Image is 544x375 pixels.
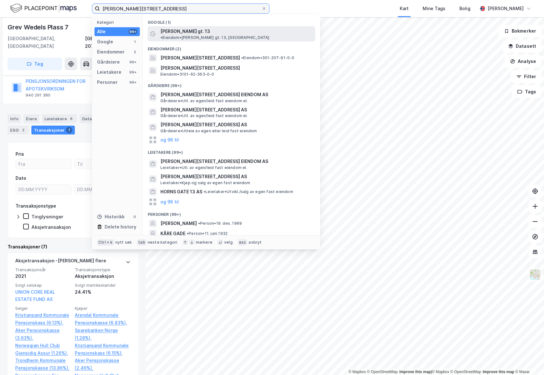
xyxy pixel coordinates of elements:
[10,3,77,14] img: logo.f888ab2527a4732fd821a326f86c7f29.svg
[15,311,71,327] a: Kristiansand Kommunale Pensjonskass (6.13%),
[128,70,137,75] div: 99+
[100,4,262,13] input: Søk på adresse, matrikkel, gårdeiere, leietakere eller personer
[160,136,179,144] button: og 96 til
[160,198,179,206] button: og 96 til
[160,64,313,72] span: [PERSON_NAME][STREET_ADDRESS]
[31,126,75,134] div: Transaksjoner
[503,40,541,53] button: Datasett
[160,180,250,185] span: Leietaker • Kjøp og salg av egen fast eiendom
[16,159,71,169] input: Fra
[241,55,295,60] span: Eiendom • 301-207-91-0-0
[8,22,70,32] div: Grev Wedels Plass 7
[97,213,125,221] div: Historikk
[160,113,248,118] span: Gårdeiere • Utl. av egen/leid fast eiendom el.
[15,357,71,372] a: Trondheim Kommunale Pensjonskasse (13.86%),
[160,173,313,180] span: [PERSON_NAME][STREET_ADDRESS] AS
[8,126,29,134] div: ESG
[160,230,185,237] span: KÅRE GADE
[423,5,445,12] div: Mine Tags
[198,221,200,226] span: •
[75,288,131,296] div: 24.41%
[348,370,366,374] a: Mapbox
[196,240,212,245] div: markere
[75,306,131,311] span: Kjøper
[115,240,132,245] div: nytt søk
[15,272,71,280] div: 2021
[23,114,39,123] div: Eiere
[97,38,113,46] div: Google
[16,150,24,158] div: Pris
[137,239,146,246] div: tab
[249,240,262,245] div: avbryt
[512,85,541,98] button: Tags
[75,342,131,357] a: Kristiansand Kommunale Pensjonskass (6.15%),
[97,28,106,35] div: Alle
[75,272,131,280] div: Aksjetransaksjon
[20,127,26,133] div: 2
[238,239,248,246] div: esc
[399,370,431,374] a: Improve this map
[160,54,240,62] span: [PERSON_NAME][STREET_ADDRESS]
[74,159,130,169] input: Til
[85,35,138,50] div: [GEOGRAPHIC_DATA], 207/74
[198,221,242,226] span: Person • 19. des. 1969
[143,145,320,156] div: Leietakere (99+)
[450,370,481,374] a: OpenStreetMap
[160,72,214,77] span: Eiendom • 3101-62-363-0-0
[459,5,470,12] div: Bolig
[132,214,137,219] div: 0
[97,20,140,25] div: Kategori
[15,283,71,288] span: Solgt selskap
[348,369,530,375] div: |
[15,257,106,267] div: Aksjetransaksjon - [PERSON_NAME] flere
[511,70,541,83] button: Filter
[75,327,131,342] a: Sparebanken Norge (1.28%),
[512,345,544,375] div: Kontrollprogram for chat
[241,55,243,60] span: •
[160,121,313,128] span: [PERSON_NAME][STREET_ADDRESS] AS
[97,78,118,86] div: Personer
[148,240,178,245] div: neste kategori
[400,5,409,12] div: Kart
[97,239,114,246] div: Ctrl + k
[15,267,71,272] span: Transaksjonsår
[143,15,320,26] div: Google (1)
[31,214,63,220] div: Tinglysninger
[31,224,71,230] div: Aksjetransaksjon
[15,306,71,311] span: Selger
[160,158,313,165] span: [PERSON_NAME][STREET_ADDRESS] EIENDOM AS
[143,78,320,90] div: Gårdeiere (99+)
[97,68,121,76] div: Leietakere
[132,39,137,44] div: 1
[143,41,320,53] div: Eiendommer (2)
[15,342,71,357] a: Norwegian Hull Club Gjensidig Assur (1.26%),
[160,91,313,98] span: [PERSON_NAME][STREET_ADDRESS] EIENDOM AS
[224,240,233,245] div: velg
[26,93,50,98] div: 940 291 380
[75,267,131,272] span: Transaksjonstype
[80,114,111,123] div: Datasett
[187,231,228,236] span: Person • 11. juni 1932
[75,283,131,288] span: Solgt matrikkelandel
[97,58,120,66] div: Gårdeiere
[143,207,320,218] div: Personer (99+)
[160,35,162,40] span: •
[505,55,541,68] button: Analyse
[204,189,205,194] span: •
[499,25,541,37] button: Bokmerker
[105,223,136,231] div: Delete history
[512,345,544,375] iframe: Chat Widget
[8,243,138,251] div: Transaksjoner (7)
[8,114,21,123] div: Info
[488,5,524,12] div: [PERSON_NAME]
[16,202,56,210] div: Transaksjonstype
[529,269,541,281] img: Z
[483,370,514,374] a: Improve this map
[15,327,71,342] a: Aker Pensjonskasse (3.63%),
[128,80,137,85] div: 99+
[160,106,313,114] span: [PERSON_NAME][STREET_ADDRESS] AS
[160,35,269,40] span: Eiendom • [PERSON_NAME] gt. 13, [GEOGRAPHIC_DATA]
[75,311,131,327] a: Arendal Kommunale Pensjonskasse (6.83%),
[68,116,74,122] div: 6
[160,98,248,103] span: Gårdeiere • Utl. av egen/leid fast eiendom el.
